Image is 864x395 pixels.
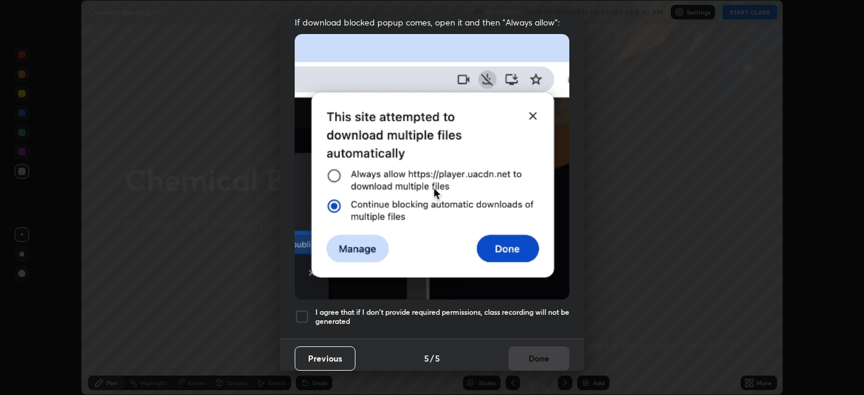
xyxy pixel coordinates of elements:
h5: I agree that if I don't provide required permissions, class recording will not be generated [315,307,569,326]
span: If download blocked popup comes, open it and then "Always allow": [295,16,569,28]
h4: / [430,352,434,365]
button: Previous [295,346,355,371]
img: downloads-permission-blocked.gif [295,34,569,300]
h4: 5 [424,352,429,365]
h4: 5 [435,352,440,365]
